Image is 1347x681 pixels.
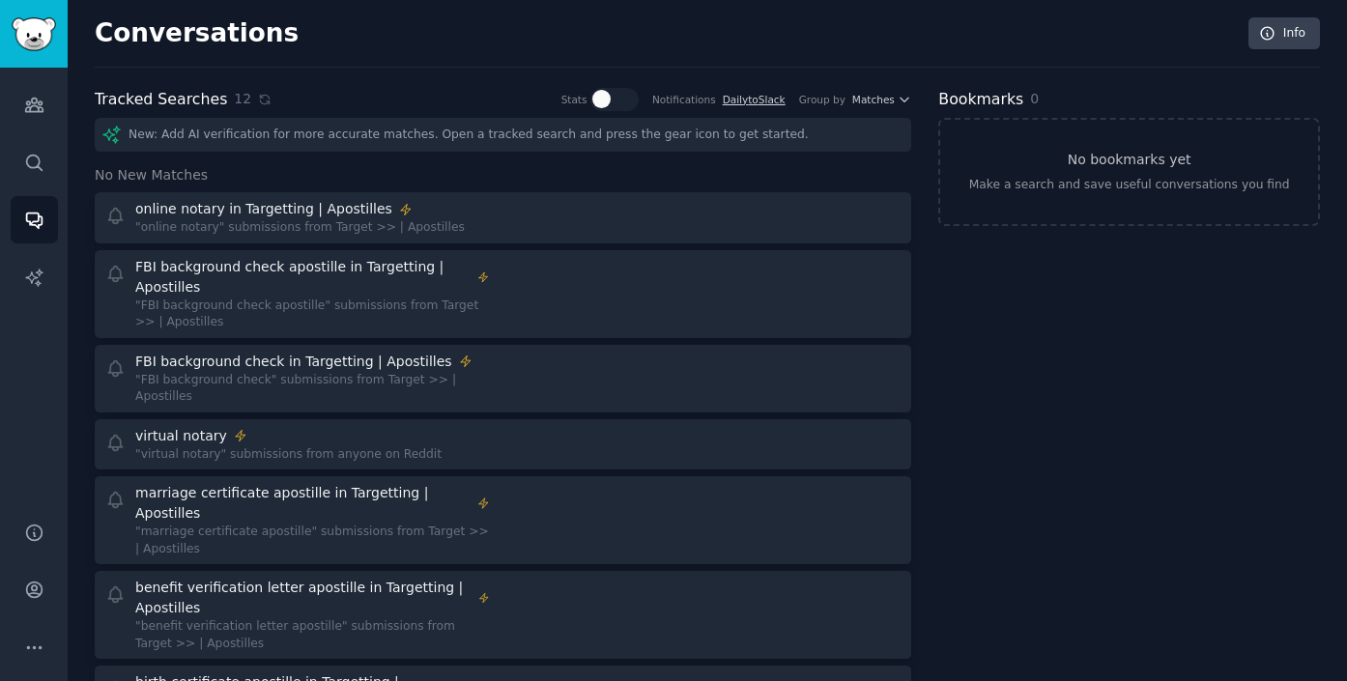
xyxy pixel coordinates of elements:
a: benefit verification letter apostille in Targetting | Apostilles"benefit verification letter apos... [95,571,911,659]
a: FBI background check apostille in Targetting | Apostilles"FBI background check apostille" submiss... [95,250,911,338]
div: Stats [561,93,588,106]
span: 12 [234,89,251,109]
div: "benefit verification letter apostille" submissions from Target >> | Apostilles [135,618,490,652]
div: benefit verification letter apostille in Targetting | Apostilles [135,578,472,618]
div: Group by [799,93,845,106]
a: online notary in Targetting | Apostilles"online notary" submissions from Target >> | Apostilles [95,192,911,243]
div: New: Add AI verification for more accurate matches. Open a tracked search and press the gear icon... [95,118,911,152]
a: No bookmarks yetMake a search and save useful conversations you find [938,118,1320,226]
a: virtual notary"virtual notary" submissions from anyone on Reddit [95,419,911,470]
div: Notifications [652,93,716,106]
div: FBI background check in Targetting | Apostilles [135,352,452,372]
div: "marriage certificate apostille" submissions from Target >> | Apostilles [135,524,490,557]
a: Info [1248,17,1320,50]
img: GummySearch logo [12,17,56,51]
div: "FBI background check" submissions from Target >> | Apostilles [135,372,490,406]
a: DailytoSlack [723,94,786,105]
h2: Bookmarks [938,88,1023,112]
a: marriage certificate apostille in Targetting | Apostilles"marriage certificate apostille" submiss... [95,476,911,564]
div: FBI background check apostille in Targetting | Apostilles [135,257,471,298]
span: Matches [852,93,895,106]
div: "online notary" submissions from Target >> | Apostilles [135,219,465,237]
div: "FBI background check apostille" submissions from Target >> | Apostilles [135,298,490,331]
div: Make a search and save useful conversations you find [969,177,1290,194]
a: FBI background check in Targetting | Apostilles"FBI background check" submissions from Target >> ... [95,345,911,412]
span: No New Matches [95,165,208,185]
h2: Tracked Searches [95,88,227,112]
h3: No bookmarks yet [1068,150,1191,170]
div: virtual notary [135,426,227,446]
span: 0 [1030,91,1039,106]
h2: Conversations [95,18,299,49]
div: "virtual notary" submissions from anyone on Reddit [135,446,442,464]
div: marriage certificate apostille in Targetting | Apostilles [135,483,471,524]
button: Matches [852,93,911,106]
div: online notary in Targetting | Apostilles [135,199,392,219]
